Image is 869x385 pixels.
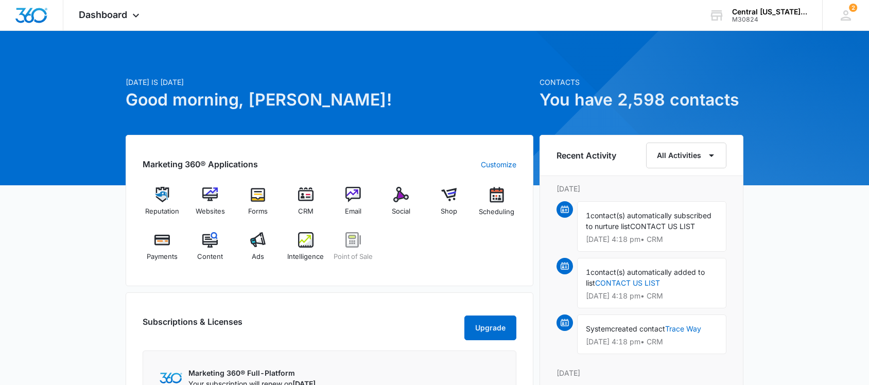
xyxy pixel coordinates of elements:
[849,4,857,12] span: 2
[557,183,726,194] p: [DATE]
[586,268,705,287] span: contact(s) automatically added to list
[586,324,611,333] span: System
[286,232,325,269] a: Intelligence
[464,316,516,340] button: Upgrade
[143,158,258,170] h2: Marketing 360® Applications
[595,278,660,287] a: CONTACT US LIST
[298,206,314,217] span: CRM
[429,187,469,224] a: Shop
[160,373,182,383] img: Marketing 360 Logo
[143,316,242,336] h2: Subscriptions & Licenses
[540,77,743,87] p: Contacts
[143,232,182,269] a: Payments
[732,16,807,23] div: account id
[190,187,230,224] a: Websites
[392,206,410,217] span: Social
[630,222,695,231] span: CONTACT US LIST
[586,211,711,231] span: contact(s) automatically subscribed to nurture list
[381,187,421,224] a: Social
[586,338,718,345] p: [DATE] 4:18 pm • CRM
[145,206,179,217] span: Reputation
[286,187,325,224] a: CRM
[197,252,223,262] span: Content
[477,187,516,224] a: Scheduling
[479,207,514,217] span: Scheduling
[586,211,590,220] span: 1
[248,206,268,217] span: Forms
[238,232,278,269] a: Ads
[732,8,807,16] div: account name
[334,252,373,262] span: Point of Sale
[126,87,533,112] h1: Good morning, [PERSON_NAME]!
[646,143,726,168] button: All Activities
[126,77,533,87] p: [DATE] is [DATE]
[147,252,178,262] span: Payments
[586,268,590,276] span: 1
[557,149,616,162] h6: Recent Activity
[287,252,324,262] span: Intelligence
[849,4,857,12] div: notifications count
[345,206,361,217] span: Email
[143,187,182,224] a: Reputation
[79,9,127,20] span: Dashboard
[441,206,457,217] span: Shop
[557,367,726,378] p: [DATE]
[481,159,516,170] a: Customize
[238,187,278,224] a: Forms
[190,232,230,269] a: Content
[586,292,718,300] p: [DATE] 4:18 pm • CRM
[188,367,316,378] p: Marketing 360® Full-Platform
[334,232,373,269] a: Point of Sale
[252,252,264,262] span: Ads
[665,324,701,333] a: Trace Way
[586,236,718,243] p: [DATE] 4:18 pm • CRM
[540,87,743,112] h1: You have 2,598 contacts
[196,206,225,217] span: Websites
[611,324,665,333] span: created contact
[334,187,373,224] a: Email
